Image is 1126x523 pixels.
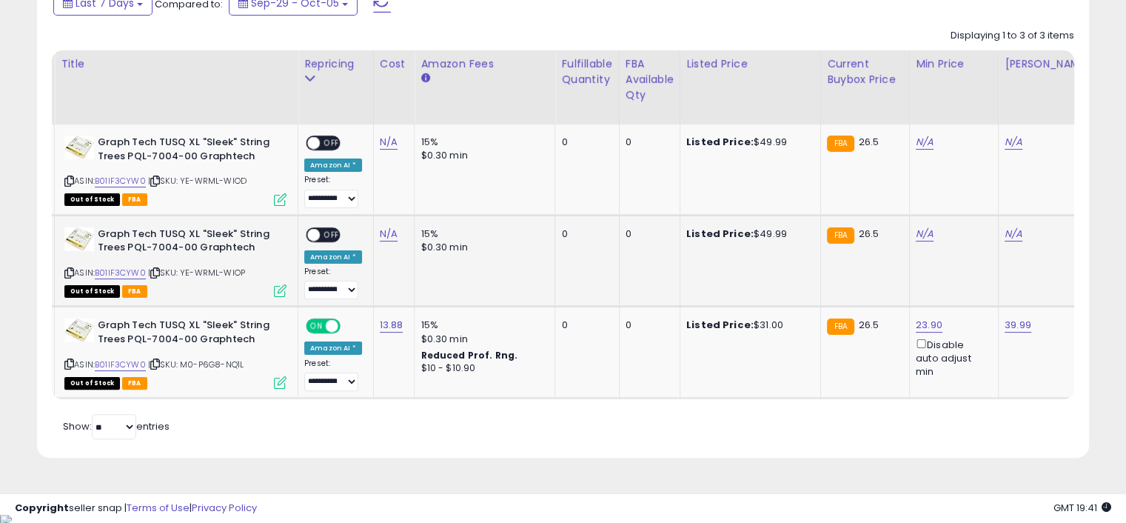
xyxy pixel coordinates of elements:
div: $49.99 [686,136,809,149]
div: Title [61,56,292,72]
small: FBA [827,227,854,244]
b: Reduced Prof. Rng. [420,349,517,362]
div: Fulfillable Quantity [561,56,612,87]
div: 0 [561,227,607,241]
div: Repricing [304,56,367,72]
strong: Copyright [15,501,69,515]
div: Disable auto adjust min [916,336,987,379]
small: FBA [827,319,854,335]
div: Cost [380,56,409,72]
div: [PERSON_NAME] [1005,56,1093,72]
a: Terms of Use [127,501,190,515]
a: 39.99 [1005,318,1031,333]
div: 0 [561,136,607,149]
div: Amazon AI * [304,159,362,172]
b: Graph Tech TUSQ XL "Sleek" String Trees PQL-7004-00 Graphtech [98,227,278,259]
a: B01IF3CYW0 [95,267,146,279]
a: N/A [1005,135,1022,150]
b: Graph Tech TUSQ XL "Sleek" String Trees PQL-7004-00 Graphtech [98,136,278,167]
div: $0.30 min [420,149,543,162]
img: 41rc5-cdd6L._SL40_.jpg [64,227,94,251]
a: N/A [380,135,398,150]
div: 0 [561,319,607,332]
span: 26.5 [858,227,879,241]
a: B01IF3CYW0 [95,359,146,371]
a: 13.88 [380,318,403,333]
div: ASIN: [64,319,286,387]
a: N/A [916,135,934,150]
span: | SKU: M0-P6G8-NQ1L [148,359,244,370]
a: Privacy Policy [192,501,257,515]
span: FBA [122,193,147,206]
b: Graph Tech TUSQ XL "Sleek" String Trees PQL-7004-00 Graphtech [98,319,278,350]
div: Preset: [304,267,362,300]
div: 15% [420,319,543,332]
a: N/A [1005,227,1022,241]
div: 15% [420,227,543,241]
a: 23.90 [916,318,942,333]
div: Displaying 1 to 3 of 3 items [951,29,1074,43]
div: ASIN: [64,227,286,296]
span: Show: entries [63,419,170,433]
span: 2025-10-14 19:41 GMT [1053,501,1111,515]
div: 0 [626,227,668,241]
div: Preset: [304,175,362,208]
a: N/A [380,227,398,241]
span: ON [307,320,326,333]
div: 0 [626,319,668,332]
div: Listed Price [686,56,814,72]
div: Preset: [304,359,362,392]
span: OFF [320,228,344,241]
div: $0.30 min [420,241,543,254]
div: $0.30 min [420,333,543,346]
b: Listed Price: [686,318,754,332]
span: 26.5 [858,135,879,149]
b: Listed Price: [686,135,754,149]
span: OFF [320,137,344,150]
span: FBA [122,377,147,390]
span: | SKU: YE-WRML-WIOD [148,175,247,187]
div: Amazon Fees [420,56,549,72]
span: All listings that are currently out of stock and unavailable for purchase on Amazon [64,377,120,390]
div: Amazon AI * [304,342,362,355]
div: $10 - $10.90 [420,362,543,375]
div: 15% [420,136,543,149]
a: N/A [916,227,934,241]
div: seller snap | | [15,502,257,516]
span: OFF [338,320,362,333]
span: All listings that are currently out of stock and unavailable for purchase on Amazon [64,193,120,206]
span: 26.5 [858,318,879,332]
b: Listed Price: [686,227,754,241]
div: Current Buybox Price [827,56,903,87]
div: $49.99 [686,227,809,241]
div: Min Price [916,56,992,72]
div: ASIN: [64,136,286,204]
span: | SKU: YE-WRML-WIOP [148,267,245,279]
small: Amazon Fees. [420,72,429,85]
img: 41rc5-cdd6L._SL40_.jpg [64,136,94,159]
div: 0 [626,136,668,149]
a: B01IF3CYW0 [95,175,146,187]
div: Amazon AI * [304,250,362,264]
img: 41rc5-cdd6L._SL40_.jpg [64,319,94,342]
span: All listings that are currently out of stock and unavailable for purchase on Amazon [64,285,120,298]
span: FBA [122,285,147,298]
small: FBA [827,136,854,152]
div: $31.00 [686,319,809,332]
div: FBA Available Qty [626,56,674,103]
